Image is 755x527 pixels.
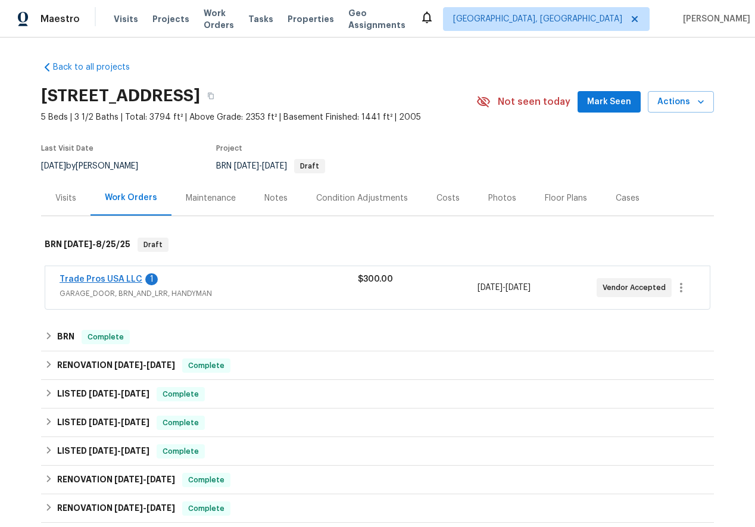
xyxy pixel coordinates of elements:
[89,389,149,398] span: -
[657,95,704,110] span: Actions
[603,282,670,294] span: Vendor Accepted
[114,475,175,484] span: -
[41,111,476,123] span: 5 Beds | 3 1/2 Baths | Total: 3794 ft² | Above Grade: 2353 ft² | Basement Finished: 1441 ft² | 2005
[158,417,204,429] span: Complete
[200,85,221,107] button: Copy Address
[616,192,639,204] div: Cases
[41,408,714,437] div: LISTED [DATE]-[DATE]Complete
[89,418,149,426] span: -
[41,162,66,170] span: [DATE]
[60,275,142,283] a: Trade Pros USA LLC
[57,501,175,516] h6: RENOVATION
[41,494,714,523] div: RENOVATION [DATE]-[DATE]Complete
[316,192,408,204] div: Condition Adjustments
[57,330,74,344] h6: BRN
[288,13,334,25] span: Properties
[114,361,143,369] span: [DATE]
[234,162,259,170] span: [DATE]
[89,447,149,455] span: -
[41,61,155,73] a: Back to all projects
[488,192,516,204] div: Photos
[183,360,229,372] span: Complete
[114,13,138,25] span: Visits
[64,240,92,248] span: [DATE]
[89,418,117,426] span: [DATE]
[158,388,204,400] span: Complete
[45,238,130,252] h6: BRN
[158,445,204,457] span: Complete
[41,437,714,466] div: LISTED [DATE]-[DATE]Complete
[96,240,130,248] span: 8/25/25
[248,15,273,23] span: Tasks
[145,273,158,285] div: 1
[453,13,622,25] span: [GEOGRAPHIC_DATA], [GEOGRAPHIC_DATA]
[40,13,80,25] span: Maestro
[60,288,358,300] span: GARAGE_DOOR, BRN_AND_LRR, HANDYMAN
[121,447,149,455] span: [DATE]
[478,283,503,292] span: [DATE]
[216,162,325,170] span: BRN
[139,239,167,251] span: Draft
[506,283,531,292] span: [DATE]
[41,159,152,173] div: by [PERSON_NAME]
[678,13,750,25] span: [PERSON_NAME]
[146,504,175,512] span: [DATE]
[57,358,175,373] h6: RENOVATION
[57,473,175,487] h6: RENOVATION
[41,145,93,152] span: Last Visit Date
[121,418,149,426] span: [DATE]
[498,96,570,108] span: Not seen today
[478,282,531,294] span: -
[152,13,189,25] span: Projects
[436,192,460,204] div: Costs
[114,361,175,369] span: -
[146,475,175,484] span: [DATE]
[41,466,714,494] div: RENOVATION [DATE]-[DATE]Complete
[55,192,76,204] div: Visits
[234,162,287,170] span: -
[348,7,405,31] span: Geo Assignments
[295,163,324,170] span: Draft
[587,95,631,110] span: Mark Seen
[648,91,714,113] button: Actions
[64,240,130,248] span: -
[83,331,129,343] span: Complete
[183,474,229,486] span: Complete
[358,275,393,283] span: $300.00
[545,192,587,204] div: Floor Plans
[57,387,149,401] h6: LISTED
[41,323,714,351] div: BRN Complete
[114,504,175,512] span: -
[183,503,229,514] span: Complete
[89,447,117,455] span: [DATE]
[41,90,200,102] h2: [STREET_ADDRESS]
[264,192,288,204] div: Notes
[105,192,157,204] div: Work Orders
[114,475,143,484] span: [DATE]
[146,361,175,369] span: [DATE]
[578,91,641,113] button: Mark Seen
[41,351,714,380] div: RENOVATION [DATE]-[DATE]Complete
[89,389,117,398] span: [DATE]
[41,226,714,264] div: BRN [DATE]-8/25/25Draft
[186,192,236,204] div: Maintenance
[216,145,242,152] span: Project
[204,7,234,31] span: Work Orders
[57,416,149,430] h6: LISTED
[57,444,149,459] h6: LISTED
[114,504,143,512] span: [DATE]
[41,380,714,408] div: LISTED [DATE]-[DATE]Complete
[121,389,149,398] span: [DATE]
[262,162,287,170] span: [DATE]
